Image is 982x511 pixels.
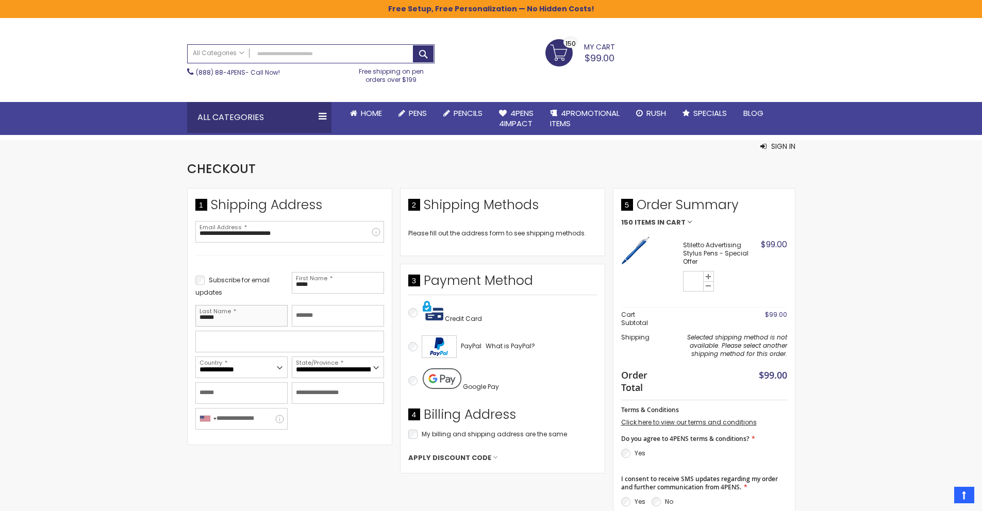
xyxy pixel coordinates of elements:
[621,196,787,219] span: Order Summary
[486,342,535,350] span: What is PayPal?
[486,340,535,352] a: What is PayPal?
[193,49,244,57] span: All Categories
[735,102,772,125] a: Blog
[693,108,727,118] span: Specials
[771,141,795,151] span: Sign In
[454,108,482,118] span: Pencils
[408,272,597,295] div: Payment Method
[621,434,749,443] span: Do you agree to 4PENS terms & conditions?
[542,102,628,135] a: 4PROMOTIONALITEMS
[422,335,457,358] img: Acceptance Mark
[408,229,597,237] div: Please fill out the address form to see shipping methods.
[646,108,666,118] span: Rush
[196,68,245,77] a: (888) 88-4PENS
[342,102,390,125] a: Home
[195,196,384,219] div: Shipping Address
[545,39,615,65] a: $99.00 150
[683,241,758,266] strong: Stiletto Advertising Stylus Pens - Special Offer
[621,219,633,226] span: 150
[422,430,567,438] span: My billing and shipping address are the same
[348,63,435,84] div: Free shipping on pen orders over $199
[491,102,542,135] a: 4Pens4impact
[423,300,443,321] img: Pay with credit card
[585,52,614,64] span: $99.00
[954,487,974,503] a: Top
[635,219,686,226] span: Items in Cart
[743,108,763,118] span: Blog
[621,405,679,414] span: Terms & Conditions
[674,102,735,125] a: Specials
[765,310,787,319] span: $99.00
[635,497,645,506] label: Yes
[461,342,481,350] span: PayPal
[621,307,661,330] th: Cart Subtotal
[628,102,674,125] a: Rush
[665,497,673,506] label: No
[408,196,597,219] div: Shipping Methods
[621,333,650,342] span: Shipping
[635,449,645,457] label: Yes
[463,382,499,391] span: Google Pay
[187,160,256,177] span: Checkout
[423,368,461,389] img: Pay with Google Pay
[550,108,620,129] span: 4PROMOTIONAL ITEMS
[195,276,270,297] span: Subscribe for email updates
[565,39,576,48] span: 150
[687,333,787,358] span: Selected shipping method is not available. Please select another shipping method for this order.
[361,108,382,118] span: Home
[621,367,656,394] strong: Order Total
[761,239,787,250] span: $99.00
[621,474,778,491] span: I consent to receive SMS updates regarding my order and further communication from 4PENS.
[759,369,787,381] span: $99.00
[196,68,280,77] span: - Call Now!
[445,314,482,323] span: Credit Card
[621,236,650,265] img: Stiletto Advertising Stylus Pens-Blue
[187,102,331,133] div: All Categories
[621,418,757,427] a: Click here to view our terms and conditions
[435,102,491,125] a: Pencils
[409,108,427,118] span: Pens
[408,406,597,429] div: Billing Address
[760,141,795,151] button: Sign In
[499,108,534,129] span: 4Pens 4impact
[196,408,220,429] div: United States: +1
[188,45,249,62] a: All Categories
[408,453,491,463] span: Apply Discount Code
[390,102,435,125] a: Pens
